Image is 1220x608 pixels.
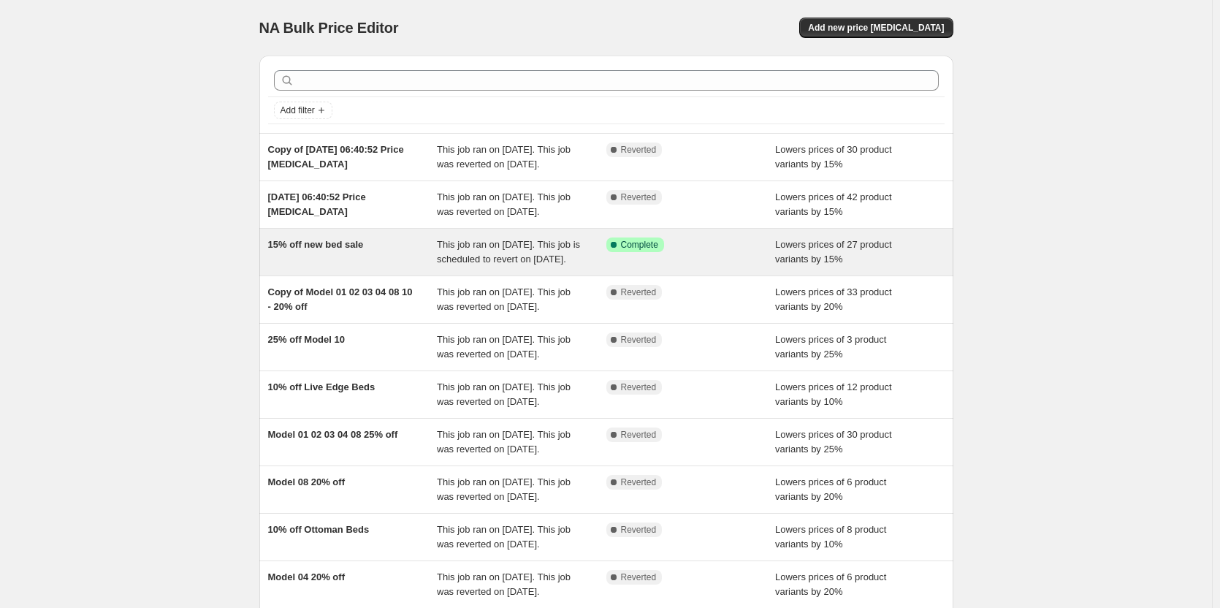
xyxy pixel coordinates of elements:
[268,524,370,535] span: 10% off Ottoman Beds
[775,239,892,265] span: Lowers prices of 27 product variants by 15%
[621,144,657,156] span: Reverted
[775,191,892,217] span: Lowers prices of 42 product variants by 15%
[268,476,345,487] span: Model 08 20% off
[775,524,886,550] span: Lowers prices of 8 product variants by 10%
[775,571,886,597] span: Lowers prices of 6 product variants by 20%
[621,191,657,203] span: Reverted
[621,476,657,488] span: Reverted
[621,429,657,441] span: Reverted
[268,239,364,250] span: 15% off new bed sale
[437,239,580,265] span: This job ran on [DATE]. This job is scheduled to revert on [DATE].
[621,239,658,251] span: Complete
[437,191,571,217] span: This job ran on [DATE]. This job was reverted on [DATE].
[775,381,892,407] span: Lowers prices of 12 product variants by 10%
[268,381,375,392] span: 10% off Live Edge Beds
[268,191,366,217] span: [DATE] 06:40:52 Price [MEDICAL_DATA]
[775,476,886,502] span: Lowers prices of 6 product variants by 20%
[268,571,345,582] span: Model 04 20% off
[259,20,399,36] span: NA Bulk Price Editor
[808,22,944,34] span: Add new price [MEDICAL_DATA]
[775,286,892,312] span: Lowers prices of 33 product variants by 20%
[775,429,892,455] span: Lowers prices of 30 product variants by 25%
[268,286,413,312] span: Copy of Model 01 02 03 04 08 10 - 20% off
[274,102,332,119] button: Add filter
[268,429,398,440] span: Model 01 02 03 04 08 25% off
[621,286,657,298] span: Reverted
[621,571,657,583] span: Reverted
[437,571,571,597] span: This job ran on [DATE]. This job was reverted on [DATE].
[621,334,657,346] span: Reverted
[775,334,886,360] span: Lowers prices of 3 product variants by 25%
[268,144,404,170] span: Copy of [DATE] 06:40:52 Price [MEDICAL_DATA]
[437,381,571,407] span: This job ran on [DATE]. This job was reverted on [DATE].
[268,334,345,345] span: 25% off Model 10
[437,286,571,312] span: This job ran on [DATE]. This job was reverted on [DATE].
[775,144,892,170] span: Lowers prices of 30 product variants by 15%
[621,524,657,536] span: Reverted
[799,18,953,38] button: Add new price [MEDICAL_DATA]
[621,381,657,393] span: Reverted
[437,476,571,502] span: This job ran on [DATE]. This job was reverted on [DATE].
[281,104,315,116] span: Add filter
[437,144,571,170] span: This job ran on [DATE]. This job was reverted on [DATE].
[437,334,571,360] span: This job ran on [DATE]. This job was reverted on [DATE].
[437,429,571,455] span: This job ran on [DATE]. This job was reverted on [DATE].
[437,524,571,550] span: This job ran on [DATE]. This job was reverted on [DATE].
